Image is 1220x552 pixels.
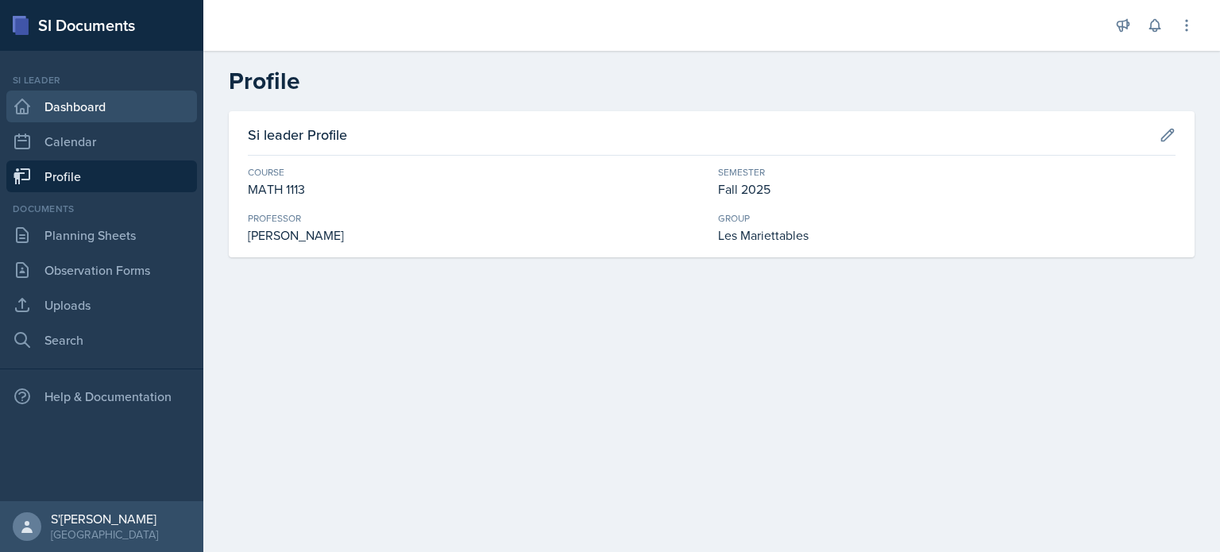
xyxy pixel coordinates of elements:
div: MATH 1113 [248,179,705,199]
a: Calendar [6,125,197,157]
div: Fall 2025 [718,179,1176,199]
div: Professor [248,211,705,226]
div: [PERSON_NAME] [248,226,705,245]
h3: Si leader Profile [248,124,347,145]
div: Course [248,165,705,179]
div: Group [718,211,1176,226]
div: Help & Documentation [6,380,197,412]
h2: Profile [229,67,1195,95]
a: Observation Forms [6,254,197,286]
div: Si leader [6,73,197,87]
a: Dashboard [6,91,197,122]
div: [GEOGRAPHIC_DATA] [51,527,158,542]
a: Uploads [6,289,197,321]
div: Documents [6,202,197,216]
a: Profile [6,160,197,192]
a: Planning Sheets [6,219,197,251]
a: Search [6,324,197,356]
div: Les Mariettables [718,226,1176,245]
div: S'[PERSON_NAME] [51,511,158,527]
div: Semester [718,165,1176,179]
